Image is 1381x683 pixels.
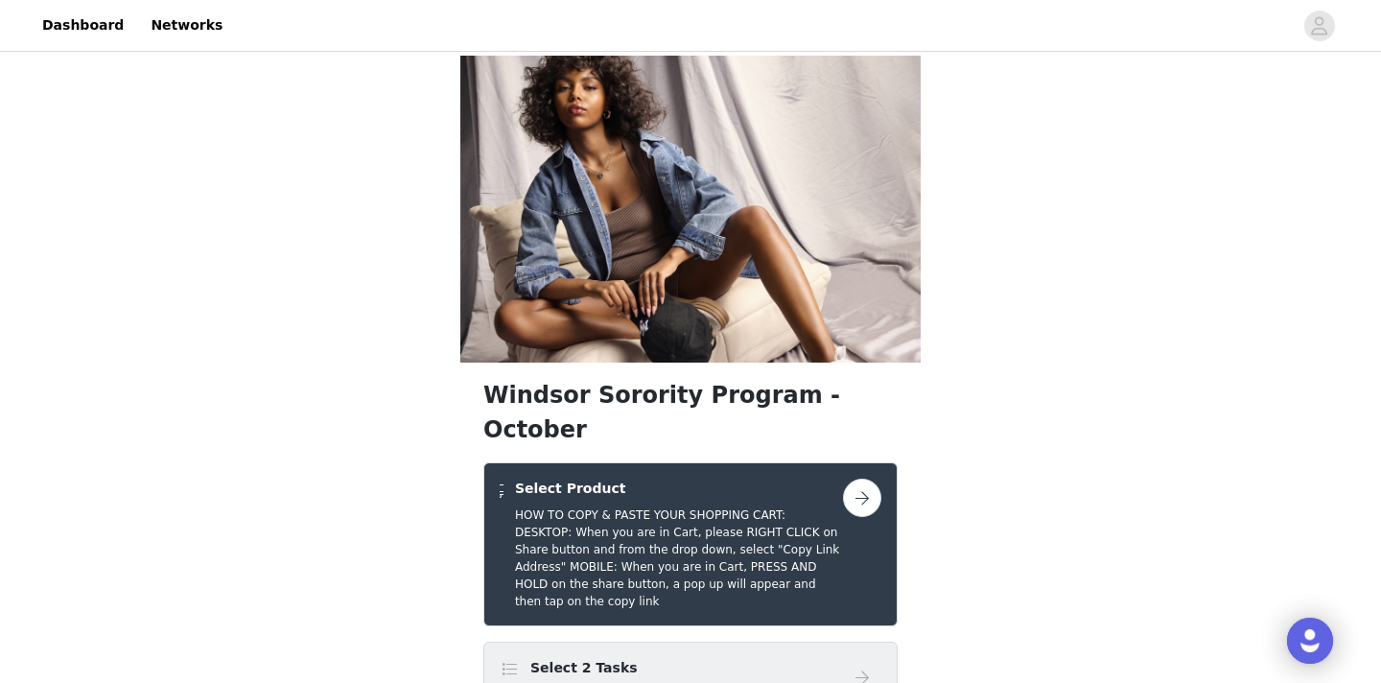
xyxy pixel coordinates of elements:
[139,4,234,47] a: Networks
[483,462,898,626] div: Select Product
[483,378,898,447] h1: Windsor Sorority Program - October
[31,4,135,47] a: Dashboard
[515,479,843,499] h4: Select Product
[1310,11,1328,41] div: avatar
[460,56,921,363] img: campaign image
[515,506,843,610] h5: HOW TO COPY & PASTE YOUR SHOPPING CART: DESKTOP: When you are in Cart, please RIGHT CLICK on Shar...
[1287,618,1333,664] div: Open Intercom Messenger
[530,658,638,678] h4: Select 2 Tasks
